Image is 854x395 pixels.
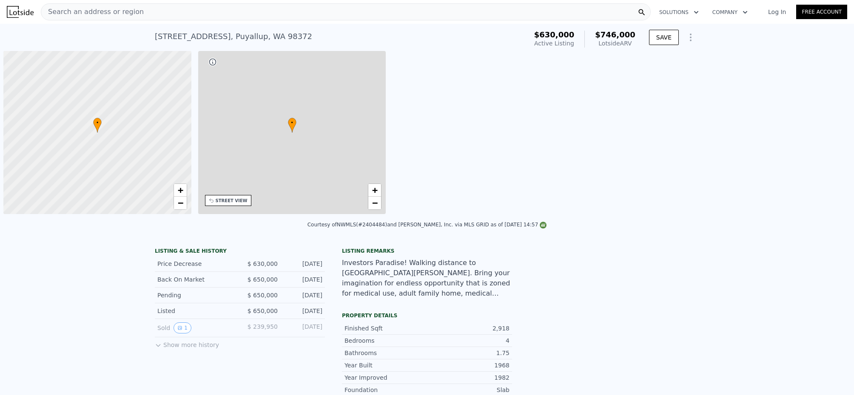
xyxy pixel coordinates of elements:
[427,349,510,357] div: 1.75
[285,291,322,299] div: [DATE]
[427,336,510,345] div: 4
[652,5,706,20] button: Solutions
[157,307,233,315] div: Listed
[344,336,427,345] div: Bedrooms
[285,322,322,333] div: [DATE]
[540,222,547,229] img: NWMLS Logo
[368,184,381,197] a: Zoom in
[248,292,278,299] span: $ 650,000
[344,361,427,370] div: Year Built
[368,197,381,209] a: Zoom out
[93,119,102,127] span: •
[285,307,322,315] div: [DATE]
[758,8,796,16] a: Log In
[285,260,322,268] div: [DATE]
[285,275,322,284] div: [DATE]
[706,5,754,20] button: Company
[534,40,574,47] span: Active Listing
[595,39,635,48] div: Lotside ARV
[595,30,635,39] span: $746,000
[174,197,187,209] a: Zoom out
[288,118,296,133] div: •
[344,373,427,382] div: Year Improved
[372,185,378,195] span: +
[307,222,547,228] div: Courtesy of NWMLS (#2404484) and [PERSON_NAME], Inc. via MLS GRID as of [DATE] 14:57
[796,5,847,19] a: Free Account
[344,386,427,394] div: Foundation
[174,184,187,197] a: Zoom in
[157,275,233,284] div: Back On Market
[682,29,699,46] button: Show Options
[157,260,233,268] div: Price Decrease
[427,386,510,394] div: Slab
[342,312,512,319] div: Property details
[93,118,102,133] div: •
[155,31,312,42] div: [STREET_ADDRESS] , Puyallup , WA 98372
[216,197,248,204] div: STREET VIEW
[344,349,427,357] div: Bathrooms
[7,6,34,18] img: Lotside
[248,260,278,267] span: $ 630,000
[177,185,183,195] span: +
[342,248,512,254] div: Listing remarks
[41,7,144,17] span: Search an address or region
[649,30,679,45] button: SAVE
[174,322,191,333] button: View historical data
[177,197,183,208] span: −
[372,197,378,208] span: −
[344,324,427,333] div: Finished Sqft
[248,276,278,283] span: $ 650,000
[427,373,510,382] div: 1982
[157,322,233,333] div: Sold
[248,308,278,314] span: $ 650,000
[288,119,296,127] span: •
[342,258,512,299] div: Investors Paradise! Walking distance to [GEOGRAPHIC_DATA][PERSON_NAME]. Bring your imagination fo...
[534,30,575,39] span: $630,000
[427,361,510,370] div: 1968
[155,337,219,349] button: Show more history
[248,323,278,330] span: $ 239,950
[157,291,233,299] div: Pending
[427,324,510,333] div: 2,918
[155,248,325,256] div: LISTING & SALE HISTORY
